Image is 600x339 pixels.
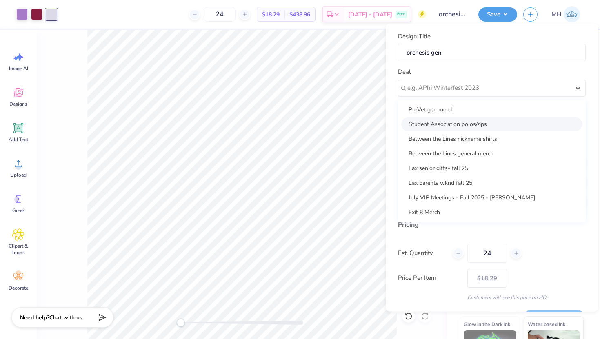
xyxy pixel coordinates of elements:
[289,10,310,19] span: $438.96
[9,136,28,143] span: Add Text
[398,293,586,301] div: Customers will see this price on HQ.
[401,117,582,131] div: Student Association polos/zips
[401,176,582,189] div: Lax parents wknd fall 25
[398,273,461,283] label: Price Per Item
[464,320,510,328] span: Glow in the Dark Ink
[9,285,28,291] span: Decorate
[401,146,582,160] div: Between the Lines general merch
[9,65,28,72] span: Image AI
[49,314,84,321] span: Chat with us.
[398,248,447,258] label: Est. Quantity
[478,7,517,22] button: Save
[401,132,582,145] div: Between the Lines nickname shirts
[401,102,582,116] div: PreVet gen merch
[20,314,49,321] strong: Need help?
[398,219,586,229] div: Pricing
[12,207,25,214] span: Greek
[398,67,411,77] label: Deal
[5,243,32,256] span: Clipart & logos
[564,6,580,22] img: Maura Higgins
[551,10,562,19] span: MH
[397,11,405,17] span: Free
[9,101,27,107] span: Designs
[177,319,185,327] div: Accessibility label
[348,10,392,19] span: [DATE] - [DATE]
[204,7,236,22] input: – –
[10,172,27,178] span: Upload
[401,191,582,204] div: July VIP Meetings - Fall 2025 - [PERSON_NAME]
[401,205,582,219] div: Exit 8 Merch
[398,32,431,41] label: Design Title
[467,244,507,262] input: – –
[528,320,565,328] span: Water based Ink
[262,10,280,19] span: $18.29
[548,6,584,22] a: MH
[401,161,582,175] div: Lax senior gifts- fall 25
[432,6,472,22] input: Untitled Design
